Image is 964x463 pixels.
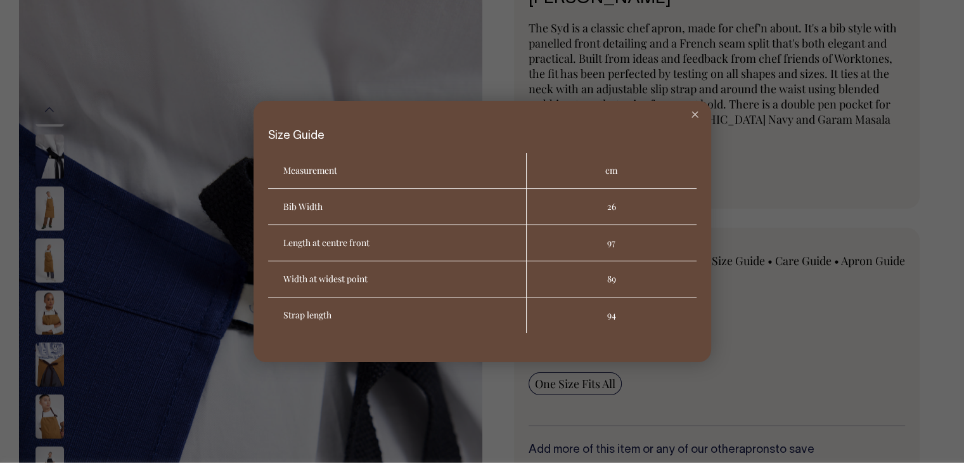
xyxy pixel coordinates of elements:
[527,153,697,189] th: cm
[268,297,527,333] th: Strap length
[268,189,527,225] th: Bib Width
[268,225,527,261] th: Length at centre front
[268,130,697,143] h6: Size Guide
[527,261,697,297] td: 89
[527,297,697,333] td: 94
[527,189,697,225] td: 26
[268,153,527,189] th: Measurement
[268,261,527,297] th: Width at widest point
[527,225,697,261] td: 97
